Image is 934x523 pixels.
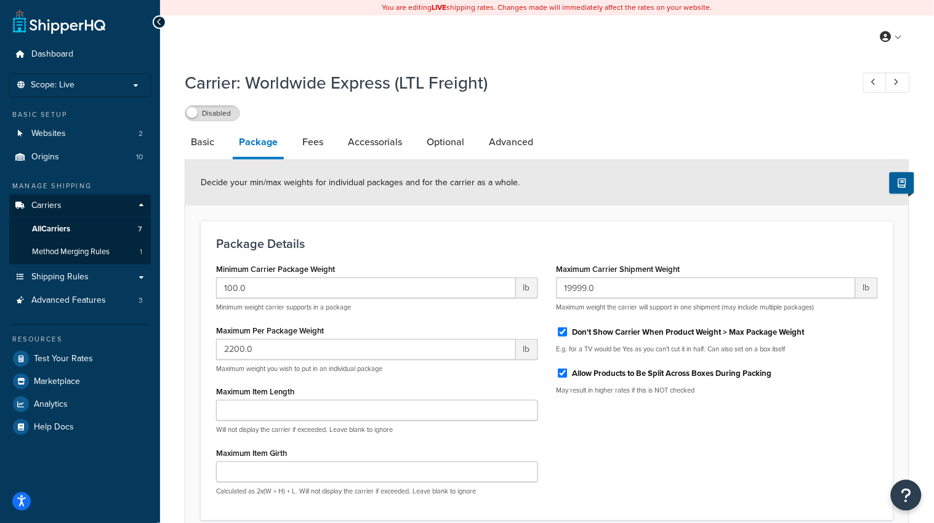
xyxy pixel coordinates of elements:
[9,122,151,145] a: Websites2
[34,422,74,433] span: Help Docs
[856,277,878,298] span: lb
[31,49,73,60] span: Dashboard
[31,201,62,211] span: Carriers
[216,449,287,458] label: Maximum Item Girth
[32,224,70,234] span: All Carriers
[432,2,447,13] b: LIVE
[185,127,220,157] a: Basic
[573,327,805,338] label: Don't Show Carrier When Product Weight > Max Package Weight
[891,480,922,511] button: Open Resource Center
[201,176,520,189] span: Decide your min/max weights for individual packages and for the carrier as a whole.
[886,73,910,93] a: Next Record
[9,348,151,370] a: Test Your Rates
[557,265,680,274] label: Maximum Carrier Shipment Weight
[216,487,538,496] p: Calculated as 2x(W + H) + L. Will not display the carrier if exceeded. Leave blank to ignore
[863,73,887,93] a: Previous Record
[34,377,80,387] span: Marketplace
[216,364,538,373] p: Maximum weight you wish to put in an individual package
[216,303,538,312] p: Minimum weight carrier supports in a package
[421,127,470,157] a: Optional
[31,152,59,162] span: Origins
[9,218,151,241] a: AllCarriers7
[31,295,106,306] span: Advanced Features
[9,370,151,393] a: Marketplace
[140,247,142,257] span: 1
[890,172,914,194] button: Show Help Docs
[138,224,142,234] span: 7
[9,241,151,263] a: Method Merging Rules1
[9,416,151,438] a: Help Docs
[516,339,538,360] span: lb
[216,387,294,396] label: Maximum Item Length
[9,146,151,169] li: Origins
[216,425,538,434] p: Will not display the carrier if exceeded. Leave blank to ignore
[296,127,329,157] a: Fees
[342,127,408,157] a: Accessorials
[233,127,284,159] a: Package
[31,272,89,282] span: Shipping Rules
[216,326,324,335] label: Maximum Per Package Weight
[483,127,539,157] a: Advanced
[557,386,879,395] p: May result in higher rates if this is NOT checked
[9,393,151,415] a: Analytics
[9,146,151,169] a: Origins10
[557,345,879,354] p: E.g. for a TV would be Yes as you can't cut it in half. Can also set on a box itself
[9,289,151,312] a: Advanced Features3
[9,194,151,217] a: Carriers
[31,129,66,139] span: Websites
[216,237,878,250] h3: Package Details
[34,399,68,410] span: Analytics
[136,152,143,162] span: 10
[9,266,151,289] a: Shipping Rules
[9,241,151,263] li: Method Merging Rules
[9,110,151,120] div: Basic Setup
[9,181,151,191] div: Manage Shipping
[573,368,772,379] label: Allow Products to Be Split Across Boxes During Packing
[557,303,879,312] p: Maximum weight the carrier will support in one shipment (may include multiple packages)
[31,80,74,90] span: Scope: Live
[9,43,151,66] a: Dashboard
[185,71,840,95] h1: Carrier: Worldwide Express (LTL Freight)
[139,129,143,139] span: 2
[139,295,143,306] span: 3
[32,247,110,257] span: Method Merging Rules
[9,122,151,145] li: Websites
[216,265,335,274] label: Minimum Carrier Package Weight
[9,334,151,345] div: Resources
[516,277,538,298] span: lb
[9,194,151,265] li: Carriers
[34,354,93,364] span: Test Your Rates
[9,289,151,312] li: Advanced Features
[185,106,240,121] label: Disabled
